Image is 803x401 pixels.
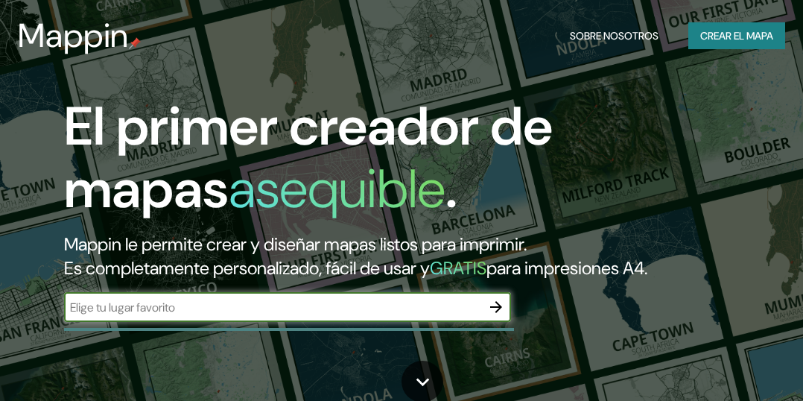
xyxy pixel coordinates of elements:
h1: asequible [229,154,445,224]
img: mappin-pin [129,37,141,49]
h1: El primer creador de mapas . [64,95,706,233]
h3: Mappin [18,16,129,55]
button: Crear el mapa [688,22,785,50]
button: Sobre nosotros [564,22,664,50]
font: Sobre nosotros [570,27,658,45]
h2: Mappin le permite crear y diseñar mapas listos para imprimir. Es completamente personalizado, fác... [64,233,706,280]
h5: GRATIS [430,256,486,280]
font: Crear el mapa [700,27,773,45]
input: Elige tu lugar favorito [64,299,481,316]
